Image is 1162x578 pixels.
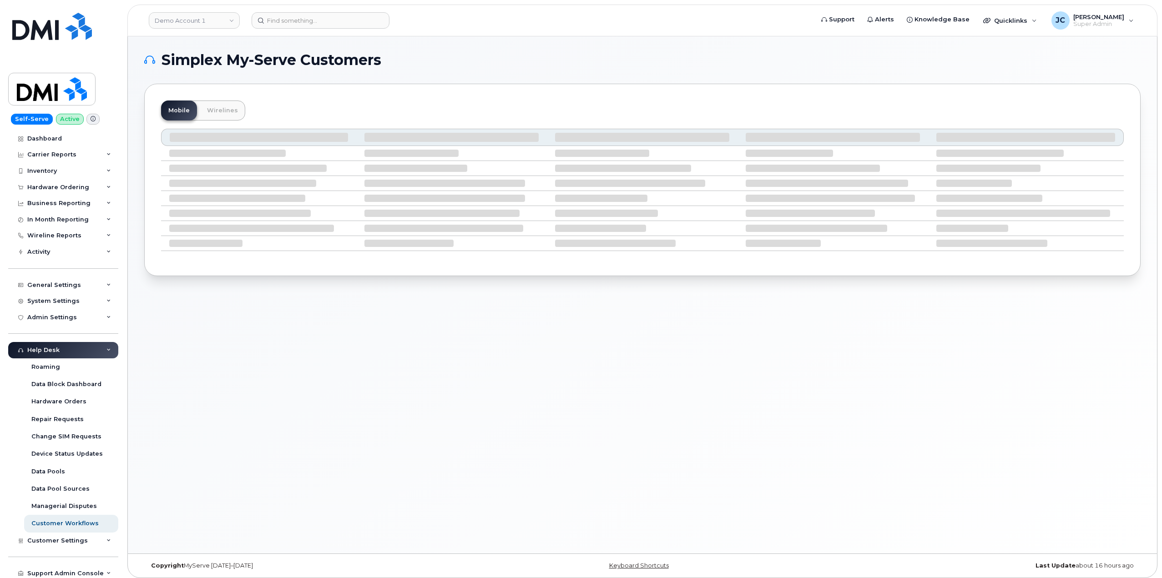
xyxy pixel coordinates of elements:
[200,101,245,121] a: Wirelines
[151,562,184,569] strong: Copyright
[1036,562,1076,569] strong: Last Update
[162,53,381,67] span: Simplex My-Serve Customers
[144,562,476,569] div: MyServe [DATE]–[DATE]
[161,101,197,121] a: Mobile
[808,562,1141,569] div: about 16 hours ago
[609,562,669,569] a: Keyboard Shortcuts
